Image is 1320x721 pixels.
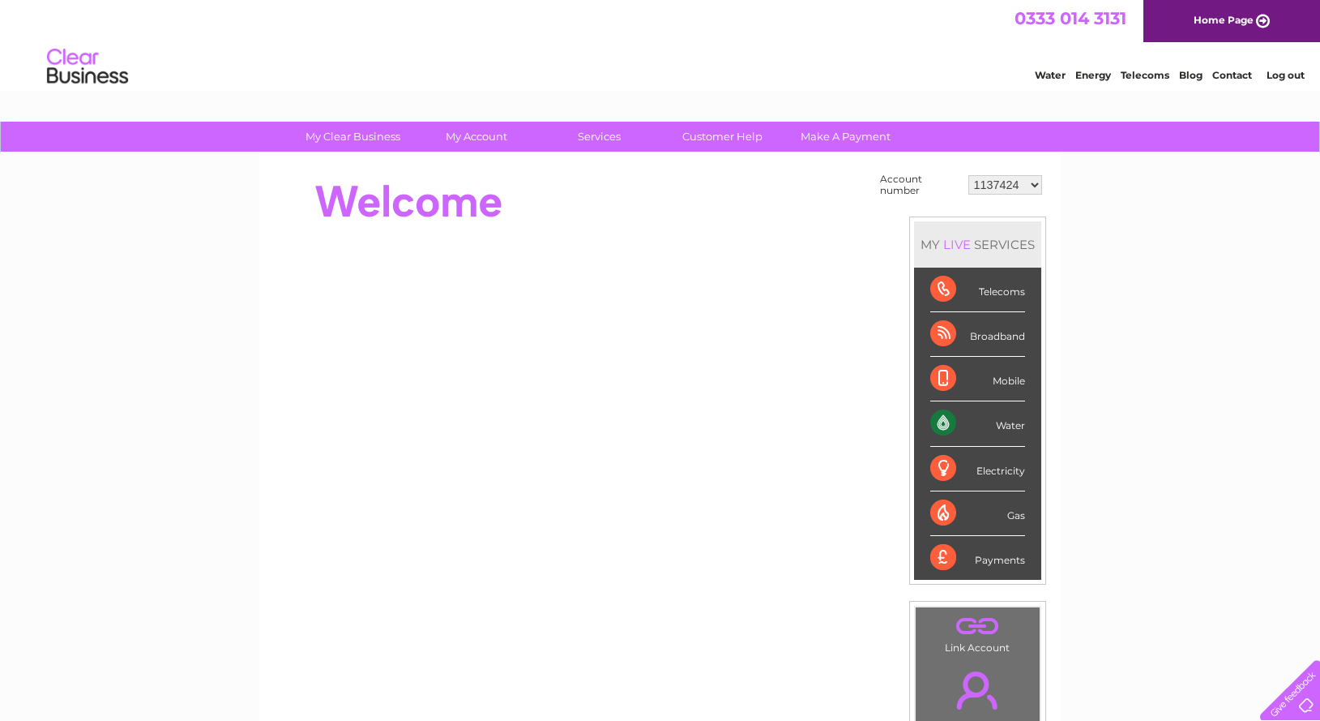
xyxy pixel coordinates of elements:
[920,662,1036,719] a: .
[1015,8,1126,28] a: 0333 014 3131
[914,221,1041,268] div: MY SERVICES
[915,607,1040,658] td: Link Account
[1212,69,1252,81] a: Contact
[532,122,666,152] a: Services
[1075,69,1111,81] a: Energy
[779,122,912,152] a: Make A Payment
[930,447,1025,491] div: Electricity
[930,491,1025,536] div: Gas
[656,122,789,152] a: Customer Help
[876,170,964,200] td: Account number
[930,357,1025,401] div: Mobile
[940,237,974,252] div: LIVE
[930,312,1025,357] div: Broadband
[1035,69,1066,81] a: Water
[1121,69,1169,81] a: Telecoms
[409,122,543,152] a: My Account
[1179,69,1203,81] a: Blog
[930,401,1025,446] div: Water
[920,612,1036,640] a: .
[1267,69,1305,81] a: Log out
[286,122,420,152] a: My Clear Business
[278,9,1044,79] div: Clear Business is a trading name of Verastar Limited (registered in [GEOGRAPHIC_DATA] No. 3667643...
[46,42,129,92] img: logo.png
[930,536,1025,580] div: Payments
[930,268,1025,312] div: Telecoms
